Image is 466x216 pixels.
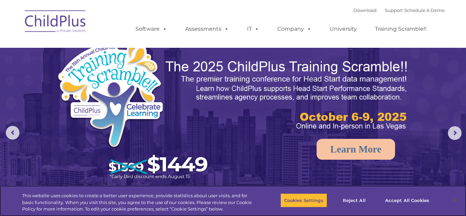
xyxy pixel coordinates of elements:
[95,73,124,78] span: Phone number
[95,45,116,50] span: Last name
[271,22,318,36] a: Company
[240,22,266,36] a: IT
[178,22,236,36] a: Assessments
[333,193,376,207] button: Reject All
[280,193,327,207] button: Cookies Settings
[448,193,463,208] button: Close
[22,192,256,213] div: This website uses cookies to create a better user experience, provide statistics about user visit...
[129,22,174,36] a: Software
[381,193,433,207] button: Accept All Cookies
[317,139,395,160] a: Learn More
[21,5,90,40] img: ChildPlus by Procare Solutions
[385,8,403,13] a: Support
[323,22,364,36] a: University
[353,8,445,13] font: |
[404,8,445,13] a: Schedule A Demo
[353,8,377,13] a: Download
[368,22,433,36] a: Training Scramble!!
